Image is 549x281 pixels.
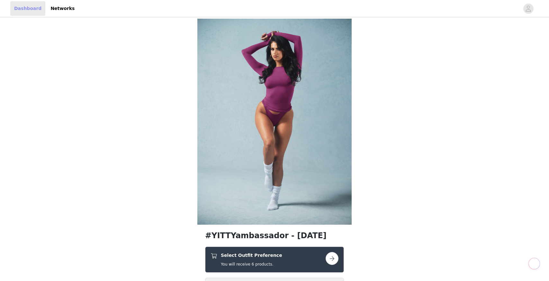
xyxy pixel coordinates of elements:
a: Networks [47,1,78,16]
img: campaign image [197,19,352,225]
h4: Select Outfit Preference [221,252,282,259]
div: Select Outfit Preference [205,247,344,273]
h5: You will receive 6 products. [221,261,282,267]
h1: #YITTYambassador - [DATE] [205,230,344,241]
div: avatar [525,4,531,14]
a: Dashboard [10,1,45,16]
